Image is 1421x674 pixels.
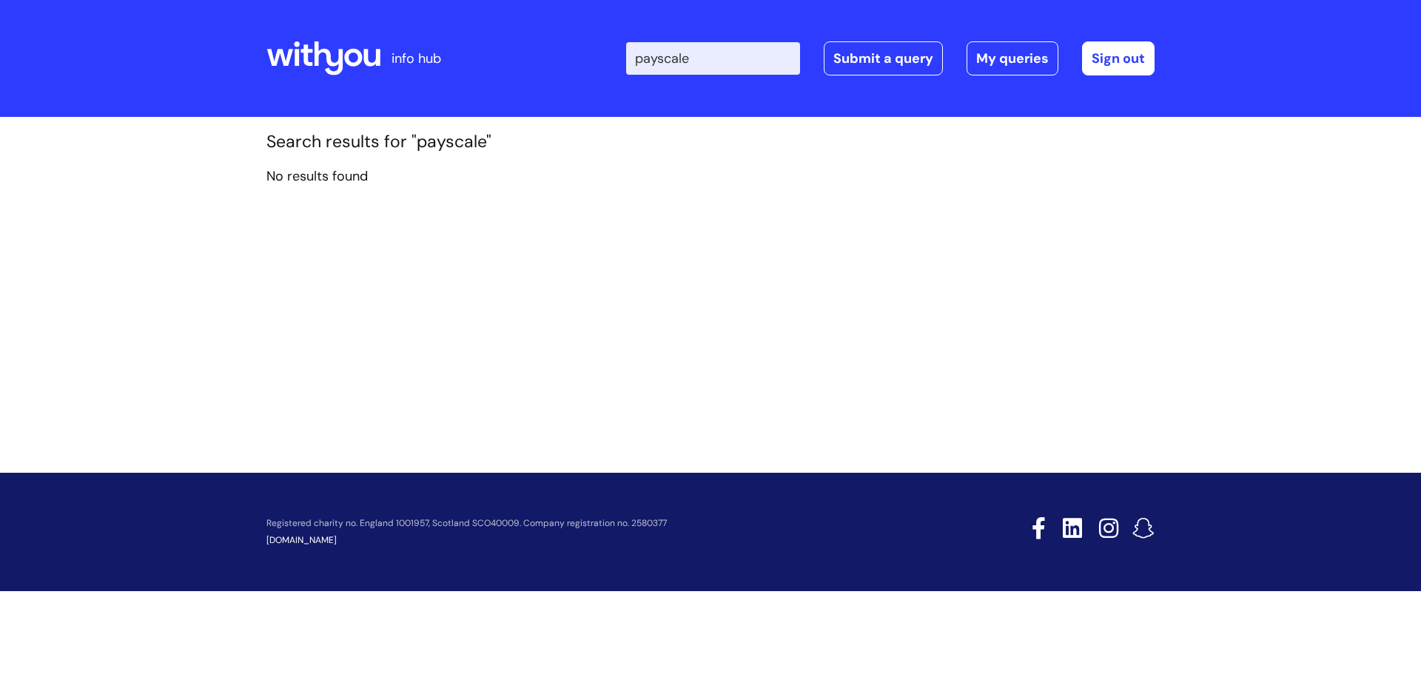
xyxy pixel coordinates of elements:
p: Registered charity no. England 1001957, Scotland SCO40009. Company registration no. 2580377 [266,519,927,528]
div: | - [626,41,1155,75]
p: No results found [266,164,1155,188]
input: Search [626,42,800,75]
a: [DOMAIN_NAME] [266,534,337,546]
a: Submit a query [824,41,943,75]
a: My queries [967,41,1058,75]
h1: Search results for "payscale" [266,132,1155,152]
a: Sign out [1082,41,1155,75]
p: info hub [392,47,441,70]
